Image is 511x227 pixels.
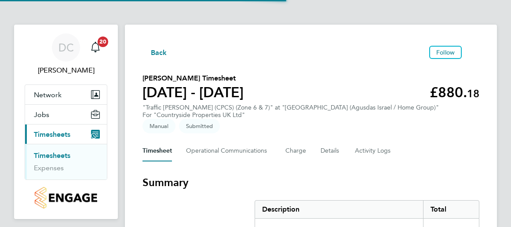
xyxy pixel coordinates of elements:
[429,46,462,59] button: Follow
[465,50,479,55] button: Timesheets Menu
[285,140,307,161] button: Charge
[142,73,244,84] h2: [PERSON_NAME] Timesheet
[142,84,244,101] h1: [DATE] - [DATE]
[142,111,439,119] div: For "Countryside Properties UK Ltd"
[355,140,392,161] button: Activity Logs
[142,140,172,161] button: Timesheet
[14,25,118,219] nav: Main navigation
[25,124,107,144] button: Timesheets
[25,85,107,104] button: Network
[255,201,423,218] div: Description
[423,201,479,218] div: Total
[25,65,107,76] span: Derrick Cooper
[58,42,74,53] span: DC
[25,187,107,209] a: Go to home page
[34,151,70,160] a: Timesheets
[142,119,175,133] span: This timesheet was manually created.
[25,105,107,124] button: Jobs
[98,37,108,47] span: 20
[25,33,107,76] a: DC[PERSON_NAME]
[142,47,167,58] button: Back
[151,48,167,58] span: Back
[34,130,70,139] span: Timesheets
[467,87,479,100] span: 18
[436,48,455,56] span: Follow
[142,104,439,119] div: "Traffic [PERSON_NAME] (CPCS) (Zone 6 & 7)" at "[GEOGRAPHIC_DATA] (Agusdas Israel / Home Group)"
[34,110,49,119] span: Jobs
[34,164,64,172] a: Expenses
[35,187,97,209] img: countryside-properties-logo-retina.png
[87,33,104,62] a: 20
[142,176,479,190] h3: Summary
[430,84,479,101] app-decimal: £880.
[321,140,341,161] button: Details
[186,140,271,161] button: Operational Communications
[25,144,107,179] div: Timesheets
[34,91,62,99] span: Network
[179,119,220,133] span: This timesheet is Submitted.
